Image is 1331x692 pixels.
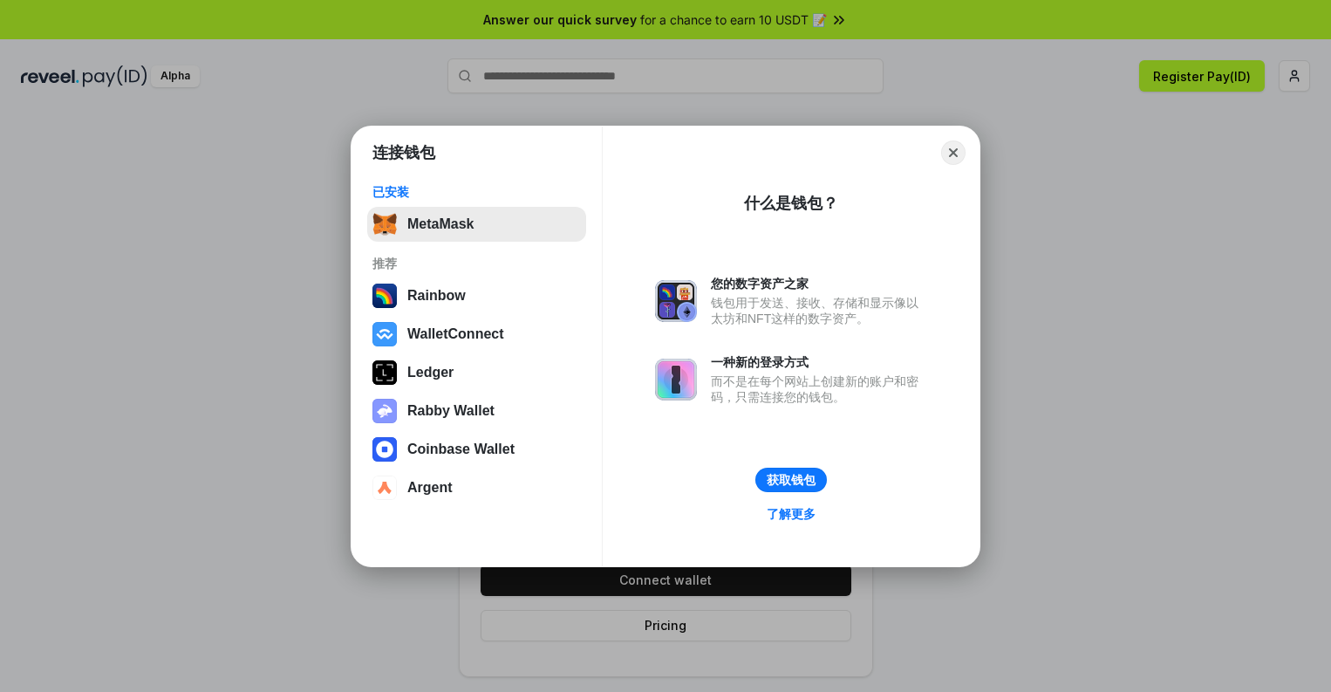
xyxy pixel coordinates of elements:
img: svg+xml,%3Csvg%20width%3D%2228%22%20height%3D%2228%22%20viewBox%3D%220%200%2028%2028%22%20fill%3D... [372,437,397,462]
img: svg+xml,%3Csvg%20width%3D%22120%22%20height%3D%22120%22%20viewBox%3D%220%200%20120%20120%22%20fil... [372,284,397,308]
button: Rabby Wallet [367,394,586,428]
button: Argent [367,470,586,505]
button: 获取钱包 [755,468,827,492]
div: 获取钱包 [767,472,816,488]
img: svg+xml,%3Csvg%20width%3D%2228%22%20height%3D%2228%22%20viewBox%3D%220%200%2028%2028%22%20fill%3D... [372,476,397,500]
div: 已安装 [372,184,581,200]
img: svg+xml,%3Csvg%20xmlns%3D%22http%3A%2F%2Fwww.w3.org%2F2000%2Fsvg%22%20fill%3D%22none%22%20viewBox... [372,399,397,423]
img: svg+xml,%3Csvg%20xmlns%3D%22http%3A%2F%2Fwww.w3.org%2F2000%2Fsvg%22%20fill%3D%22none%22%20viewBox... [655,280,697,322]
button: Ledger [367,355,586,390]
div: 您的数字资产之家 [711,276,927,291]
div: WalletConnect [407,326,504,342]
button: MetaMask [367,207,586,242]
div: Rainbow [407,288,466,304]
div: 什么是钱包？ [744,193,838,214]
button: Coinbase Wallet [367,432,586,467]
div: 钱包用于发送、接收、存储和显示像以太坊和NFT这样的数字资产。 [711,295,927,326]
img: svg+xml,%3Csvg%20width%3D%2228%22%20height%3D%2228%22%20viewBox%3D%220%200%2028%2028%22%20fill%3D... [372,322,397,346]
div: 了解更多 [767,506,816,522]
button: WalletConnect [367,317,586,352]
h1: 连接钱包 [372,142,435,163]
button: Close [941,140,966,165]
a: 了解更多 [756,503,826,525]
div: 一种新的登录方式 [711,354,927,370]
div: MetaMask [407,216,474,232]
div: 而不是在每个网站上创建新的账户和密码，只需连接您的钱包。 [711,373,927,405]
div: Rabby Wallet [407,403,495,419]
button: Rainbow [367,278,586,313]
div: Argent [407,480,453,496]
div: Ledger [407,365,454,380]
div: Coinbase Wallet [407,442,515,457]
img: svg+xml,%3Csvg%20fill%3D%22none%22%20height%3D%2233%22%20viewBox%3D%220%200%2035%2033%22%20width%... [372,212,397,236]
img: svg+xml,%3Csvg%20xmlns%3D%22http%3A%2F%2Fwww.w3.org%2F2000%2Fsvg%22%20width%3D%2228%22%20height%3... [372,360,397,385]
div: 推荐 [372,256,581,271]
img: svg+xml,%3Csvg%20xmlns%3D%22http%3A%2F%2Fwww.w3.org%2F2000%2Fsvg%22%20fill%3D%22none%22%20viewBox... [655,359,697,401]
